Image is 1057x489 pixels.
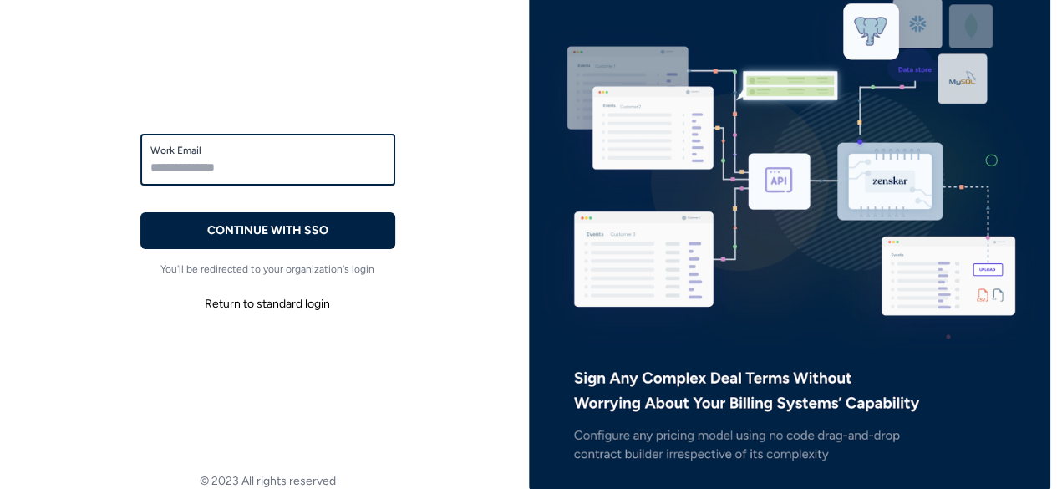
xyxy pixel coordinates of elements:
[150,144,385,157] label: Work Email
[140,262,395,276] p: You'll be redirected to your organization's login
[140,289,395,319] button: Return to standard login
[207,222,328,239] p: CONTINUE WITH SSO
[140,212,395,249] button: CONTINUE WITH SSO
